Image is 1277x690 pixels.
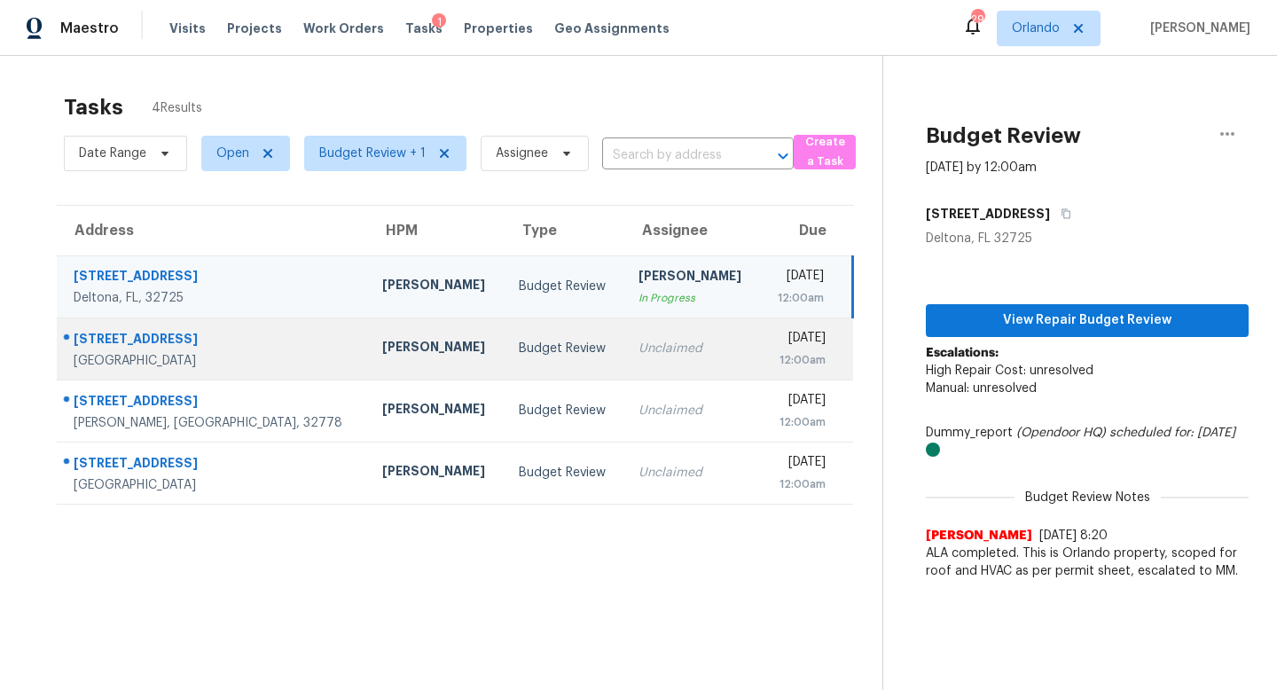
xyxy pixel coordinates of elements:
div: [PERSON_NAME] [638,267,747,289]
div: [PERSON_NAME], [GEOGRAPHIC_DATA], 32778 [74,414,354,432]
div: Budget Review [519,402,610,419]
th: Type [505,206,624,255]
span: Projects [227,20,282,37]
th: Assignee [624,206,761,255]
h2: Tasks [64,98,123,116]
span: 4 Results [152,99,202,117]
span: [DATE] 8:20 [1039,529,1108,542]
div: 12:00am [774,289,824,307]
input: Search by address [602,142,744,169]
div: [DATE] [774,391,825,413]
button: Copy Address [1050,198,1074,230]
b: Escalations: [926,347,999,359]
div: [STREET_ADDRESS] [74,330,354,352]
span: Create a Task [803,132,847,173]
div: Budget Review [519,278,610,295]
span: Orlando [1012,20,1060,37]
span: Properties [464,20,533,37]
button: Create a Task [794,135,856,169]
span: High Repair Cost: unresolved [926,365,1093,377]
span: Visits [169,20,206,37]
div: Budget Review [519,340,610,357]
div: [PERSON_NAME] [382,338,490,360]
th: HPM [368,206,505,255]
span: Budget Review Notes [1015,489,1161,506]
i: scheduled for: [DATE] [1109,427,1235,439]
div: [STREET_ADDRESS] [74,392,354,414]
div: [DATE] [774,267,824,289]
div: [PERSON_NAME] [382,462,490,484]
div: Unclaimed [638,402,747,419]
div: Unclaimed [638,340,747,357]
div: [DATE] by 12:00am [926,159,1037,176]
div: Unclaimed [638,464,747,482]
div: [PERSON_NAME] [382,276,490,298]
span: [PERSON_NAME] [926,527,1032,545]
span: Geo Assignments [554,20,670,37]
span: Tasks [405,22,443,35]
span: Budget Review + 1 [319,145,426,162]
th: Address [57,206,368,255]
h5: [STREET_ADDRESS] [926,205,1050,223]
button: View Repair Budget Review [926,304,1249,337]
div: [GEOGRAPHIC_DATA] [74,476,354,494]
th: Due [760,206,852,255]
div: [PERSON_NAME] [382,400,490,422]
div: In Progress [638,289,747,307]
div: [DATE] [774,453,825,475]
span: Maestro [60,20,119,37]
div: 12:00am [774,351,825,369]
span: Work Orders [303,20,384,37]
div: 12:00am [774,475,825,493]
span: Assignee [496,145,548,162]
span: [PERSON_NAME] [1143,20,1250,37]
span: Date Range [79,145,146,162]
div: Dummy_report [926,424,1249,459]
span: Open [216,145,249,162]
button: Open [771,144,795,169]
div: [STREET_ADDRESS] [74,267,354,289]
span: View Repair Budget Review [940,310,1234,332]
div: Budget Review [519,464,610,482]
div: [DATE] [774,329,825,351]
div: Deltona, FL, 32725 [74,289,354,307]
div: Deltona, FL 32725 [926,230,1249,247]
div: 12:00am [774,413,825,431]
div: 1 [432,13,446,31]
span: ALA completed. This is Orlando property, scoped for roof and HVAC as per permit sheet, escalated ... [926,545,1249,580]
div: [STREET_ADDRESS] [74,454,354,476]
span: Manual: unresolved [926,382,1037,395]
i: (Opendoor HQ) [1016,427,1106,439]
h2: Budget Review [926,127,1081,145]
div: [GEOGRAPHIC_DATA] [74,352,354,370]
div: 29 [971,11,983,28]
